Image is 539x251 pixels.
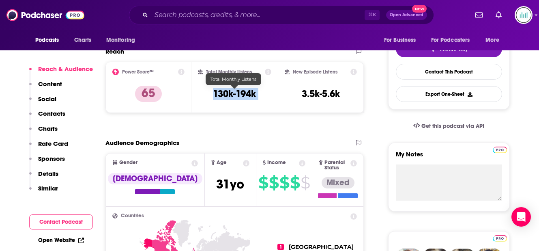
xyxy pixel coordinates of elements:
a: Get this podcast via API [407,116,491,136]
input: Search podcasts, credits, & more... [151,9,365,22]
h2: Audience Demographics [105,139,179,147]
span: New [412,5,427,13]
label: My Notes [396,150,502,164]
a: Show notifications dropdown [472,8,486,22]
div: Mixed [322,177,354,188]
span: For Business [384,35,416,46]
button: Contact Podcast [29,214,93,229]
span: Podcasts [35,35,59,46]
button: open menu [101,32,146,48]
span: 31 yo [216,176,244,192]
span: Parental Status [324,160,349,171]
span: Get this podcast via API [421,123,484,130]
button: Contacts [29,110,65,125]
p: Similar [38,184,58,192]
span: [GEOGRAPHIC_DATA] [289,243,354,251]
div: Search podcasts, credits, & more... [129,6,434,24]
p: Social [38,95,56,103]
a: Show notifications dropdown [492,8,505,22]
button: Export One-Sheet [396,86,502,102]
span: More [485,35,499,46]
button: open menu [480,32,509,48]
span: Open Advanced [390,13,423,17]
h3: 3.5k-5.6k [302,88,340,100]
span: $ [301,176,310,189]
div: Open Intercom Messenger [511,207,531,227]
span: Countries [121,213,144,219]
button: Sponsors [29,155,65,170]
h2: Reach [105,48,124,55]
p: Contacts [38,110,65,117]
button: Show profile menu [515,6,533,24]
p: Charts [38,125,58,132]
p: Rate Card [38,140,68,147]
span: Charts [74,35,92,46]
a: Open Website [38,237,84,244]
button: Details [29,170,58,185]
span: Monitoring [106,35,135,46]
span: Gender [119,160,137,165]
button: open menu [426,32,482,48]
img: Podchaser - Follow, Share and Rate Podcasts [6,7,84,23]
p: Details [38,170,58,177]
p: Content [38,80,62,88]
a: Charts [69,32,97,48]
span: Age [217,160,227,165]
img: User Profile [515,6,533,24]
a: Contact This Podcast [396,64,502,80]
a: Pro website [493,234,507,242]
span: ⌘ K [365,10,380,20]
h2: Total Monthly Listens [206,69,252,75]
button: open menu [30,32,70,48]
p: 65 [135,86,162,102]
a: Pro website [493,145,507,153]
button: Similar [29,184,58,199]
img: Podchaser Pro [493,147,507,153]
button: Rate Card [29,140,68,155]
span: $ [290,176,300,189]
span: For Podcasters [431,35,470,46]
span: Income [267,160,286,165]
span: Logged in as podglomerate [515,6,533,24]
button: Charts [29,125,58,140]
h2: New Episode Listens [293,69,337,75]
button: Reach & Audience [29,65,93,80]
button: Open AdvancedNew [386,10,427,20]
p: Reach & Audience [38,65,93,73]
button: Social [29,95,56,110]
span: Total Monthly Listens [210,76,256,82]
span: 1 [277,244,284,250]
img: Podchaser Pro [493,235,507,242]
div: [DEMOGRAPHIC_DATA] [108,173,202,184]
span: $ [258,176,268,189]
span: $ [279,176,289,189]
h3: 130k-194k [213,88,256,100]
button: Content [29,80,62,95]
p: Sponsors [38,155,65,162]
h2: Power Score™ [122,69,154,75]
span: $ [269,176,279,189]
button: open menu [378,32,426,48]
